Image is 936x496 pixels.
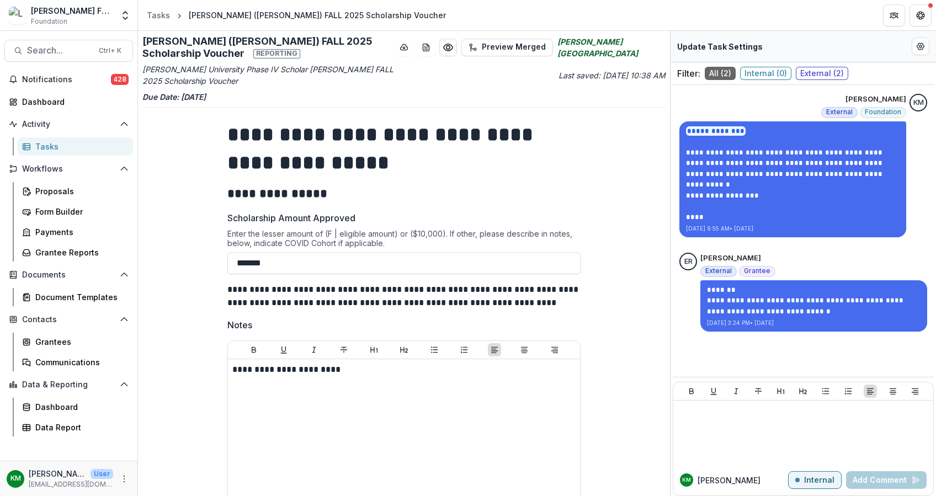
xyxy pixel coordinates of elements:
[142,35,391,59] h2: [PERSON_NAME] ([PERSON_NAME]) FALL 2025 Scholarship Voucher
[4,71,133,88] button: Notifications428
[22,164,115,174] span: Workflows
[886,385,900,398] button: Align Center
[18,353,133,371] a: Communications
[118,472,131,486] button: More
[788,471,842,489] button: Internal
[406,70,666,81] p: Last saved: [DATE] 10:38 AM
[908,385,922,398] button: Align Right
[35,422,124,433] div: Data Report
[307,343,321,356] button: Italicize
[227,318,252,332] p: Notes
[461,39,553,56] button: Preview Merged
[826,108,853,116] span: External
[819,385,832,398] button: Bullet List
[142,7,450,23] nav: breadcrumb
[18,137,133,156] a: Tasks
[18,418,133,436] a: Data Report
[10,475,21,482] div: Kate Morris
[846,471,927,489] button: Add Comment
[730,385,743,398] button: Italicize
[91,469,113,479] p: User
[458,343,471,356] button: Ordered List
[677,67,700,80] p: Filter:
[4,266,133,284] button: Open Documents
[397,343,411,356] button: Heading 2
[22,75,111,84] span: Notifications
[253,49,300,58] span: Reporting
[707,319,921,327] p: [DATE] 3:24 PM • [DATE]
[518,343,531,356] button: Align Center
[142,7,174,23] a: Tasks
[677,41,763,52] p: Update Task Settings
[18,398,133,416] a: Dashboard
[35,206,124,217] div: Form Builder
[35,291,124,303] div: Document Templates
[913,99,924,106] div: Kate Morris
[4,93,133,111] a: Dashboard
[4,115,133,133] button: Open Activity
[31,17,67,26] span: Foundation
[796,385,810,398] button: Heading 2
[744,267,770,275] span: Grantee
[337,343,350,356] button: Strike
[4,40,133,62] button: Search...
[22,270,115,280] span: Documents
[22,380,115,390] span: Data & Reporting
[740,67,791,80] span: Internal ( 0 )
[35,226,124,238] div: Payments
[368,343,381,356] button: Heading 1
[111,74,129,85] span: 428
[4,376,133,393] button: Open Data & Reporting
[29,468,86,479] p: [PERSON_NAME]
[557,36,666,59] i: [PERSON_NAME][GEOGRAPHIC_DATA]
[9,7,26,24] img: Lavelle Fund for the Blind
[147,9,170,21] div: Tasks
[18,223,133,241] a: Payments
[22,120,115,129] span: Activity
[700,253,761,264] p: [PERSON_NAME]
[227,211,355,225] p: Scholarship Amount Approved
[395,39,413,56] button: download-button
[35,356,124,368] div: Communications
[18,182,133,200] a: Proposals
[4,311,133,328] button: Open Contacts
[18,202,133,221] a: Form Builder
[684,258,693,265] div: Eugene Rogers
[698,474,761,486] p: [PERSON_NAME]
[796,67,848,80] span: External ( 2 )
[682,477,691,483] div: Kate Morris
[488,343,501,356] button: Align Left
[35,185,124,197] div: Proposals
[142,63,402,87] p: [PERSON_NAME] University Phase IV Scholar [PERSON_NAME] FALL 2025 Scholarship Voucher
[705,67,736,80] span: All ( 2 )
[27,45,92,56] span: Search...
[865,108,901,116] span: Foundation
[548,343,561,356] button: Align Right
[35,141,124,152] div: Tasks
[774,385,788,398] button: Heading 1
[439,39,457,56] button: Preview bd6c0261-21f0-4199-a892-7d4883a81f09.pdf
[35,336,124,348] div: Grantees
[277,343,290,356] button: Underline
[118,4,133,26] button: Open entity switcher
[842,385,855,398] button: Ordered List
[31,5,113,17] div: [PERSON_NAME] Fund for the Blind
[845,94,906,105] p: [PERSON_NAME]
[685,385,698,398] button: Bold
[910,4,932,26] button: Get Help
[883,4,905,26] button: Partners
[142,91,666,103] p: Due Date: [DATE]
[35,247,124,258] div: Grantee Reports
[247,343,260,356] button: Bold
[35,401,124,413] div: Dashboard
[686,225,900,233] p: [DATE] 9:55 AM • [DATE]
[22,96,124,108] div: Dashboard
[752,385,765,398] button: Strike
[227,229,581,252] div: Enter the lesser amount of (F | eligible amount) or ($10,000). If other, please describe in notes...
[804,476,834,485] p: Internal
[4,160,133,178] button: Open Workflows
[97,45,124,57] div: Ctrl + K
[18,288,133,306] a: Document Templates
[864,385,877,398] button: Align Left
[707,385,720,398] button: Underline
